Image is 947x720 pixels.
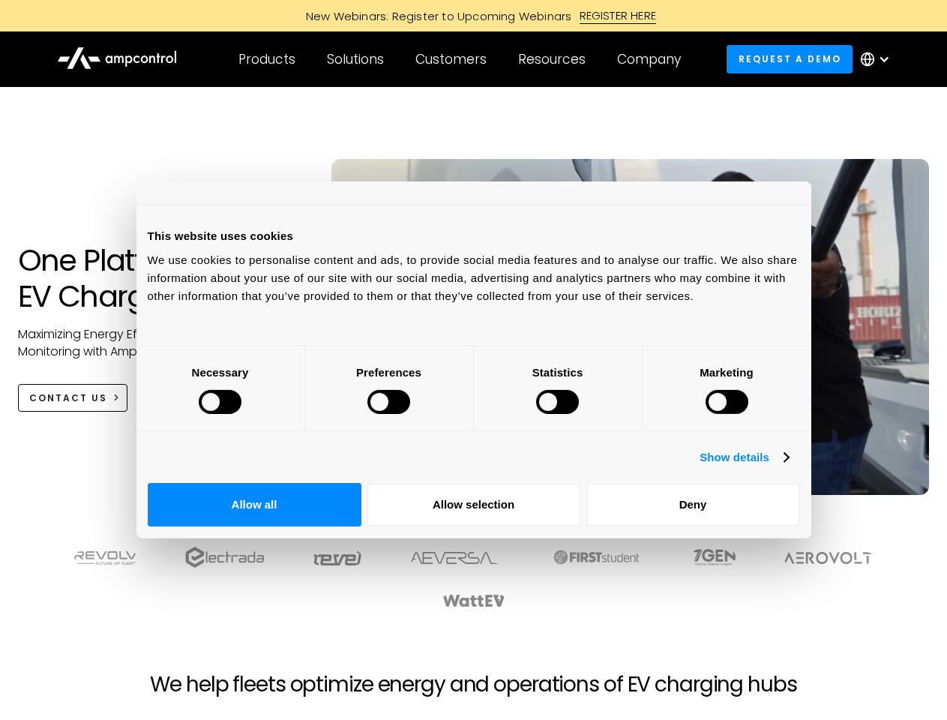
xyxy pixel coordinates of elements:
strong: Necessary [192,365,249,378]
a: Request a demo [727,45,853,73]
div: Customers [415,51,487,67]
div: Resources [518,51,586,67]
img: Aerovolt Logo [784,552,873,564]
button: Allow selection [367,483,580,526]
a: New Webinars: Register to Upcoming WebinarsREGISTER HERE [136,7,811,24]
div: Solutions [327,51,384,67]
div: Products [238,51,295,67]
a: CONTACT US [18,384,128,412]
strong: Statistics [532,365,583,378]
div: Company [617,51,681,67]
strong: Marketing [700,365,754,378]
div: CONTACT US [29,391,107,405]
a: Show details [700,448,788,466]
p: Maximizing Energy Efficiency, Uptime, and 24/7 Monitoring with Ampcontrol Solutions [18,326,302,360]
img: WattEV logo [442,595,505,607]
div: New Webinars: Register to Upcoming Webinars [291,8,580,24]
button: Allow all [148,483,361,526]
div: We use cookies to personalise content and ads, to provide social media features and to analyse ou... [148,250,800,304]
div: This website uses cookies [148,227,800,245]
button: Deny [586,483,800,526]
h2: We help fleets optimize energy and operations of EV charging hubs [150,672,796,697]
h1: One Platform for EV Charging Hubs [18,242,302,314]
img: electrada logo [185,547,264,568]
strong: Preferences [356,365,421,378]
div: REGISTER HERE [580,7,657,24]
